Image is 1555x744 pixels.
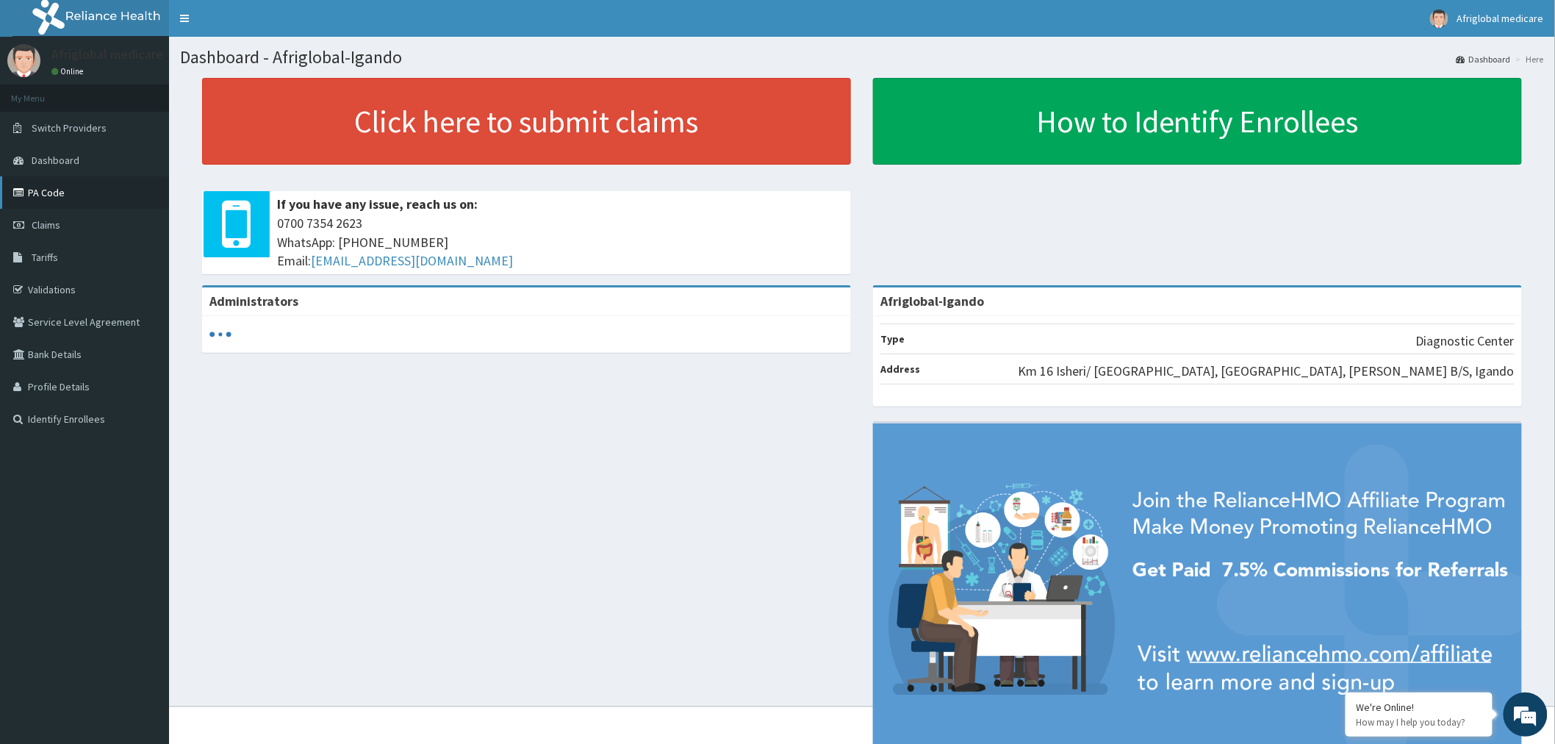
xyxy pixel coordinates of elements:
span: Dashboard [32,154,79,167]
li: Here [1512,53,1544,65]
span: Tariffs [32,251,58,264]
p: How may I help you today? [1357,716,1482,729]
b: Type [880,332,905,346]
a: [EMAIL_ADDRESS][DOMAIN_NAME] [311,252,513,269]
svg: audio-loading [209,323,231,346]
span: Claims [32,218,60,232]
b: If you have any issue, reach us on: [277,196,478,212]
p: Afriglobal medicare [51,48,163,61]
a: Online [51,66,87,76]
strong: Afriglobal-Igando [880,293,984,310]
span: Switch Providers [32,121,107,135]
a: How to Identify Enrollees [873,78,1522,165]
b: Address [880,362,920,376]
img: User Image [7,44,40,77]
span: 0700 7354 2623 WhatsApp: [PHONE_NUMBER] Email: [277,214,844,271]
a: Dashboard [1457,53,1511,65]
p: Diagnostic Center [1416,332,1515,351]
a: Click here to submit claims [202,78,851,165]
b: Administrators [209,293,298,310]
h1: Dashboard - Afriglobal-Igando [180,48,1544,67]
div: We're Online! [1357,701,1482,714]
p: Km 16 Isheri/ [GEOGRAPHIC_DATA], [GEOGRAPHIC_DATA], [PERSON_NAME] B/S, Igando [1018,362,1515,381]
span: Afriglobal medicare [1457,12,1544,25]
img: User Image [1430,10,1448,28]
